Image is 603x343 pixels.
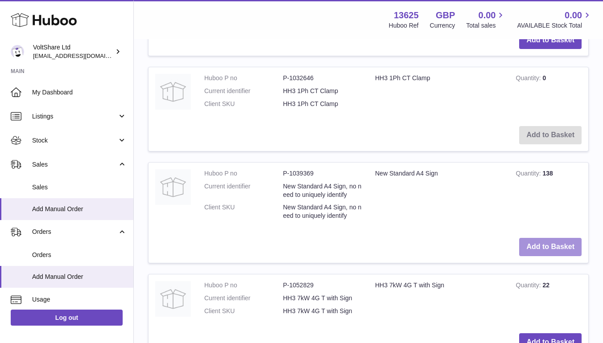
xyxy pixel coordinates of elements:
[33,52,131,59] span: [EMAIL_ADDRESS][DOMAIN_NAME]
[32,160,117,169] span: Sales
[283,182,362,199] dd: New Standard A4 Sign, no need to uniquely identify
[32,273,127,281] span: Add Manual Order
[155,281,191,317] img: HH3 7kW 4G T with Sign
[430,21,455,30] div: Currency
[519,238,582,256] button: Add to Basket
[283,294,362,302] dd: HH3 7kW 4G T with Sign
[517,9,592,30] a: 0.00 AVAILABLE Stock Total
[32,251,127,259] span: Orders
[479,9,496,21] span: 0.00
[204,307,283,315] dt: Client SKU
[11,310,123,326] a: Log out
[517,21,592,30] span: AVAILABLE Stock Total
[204,281,283,290] dt: Huboo P no
[394,9,419,21] strong: 13625
[283,100,362,108] dd: HH3 1Ph CT Clamp
[33,43,113,60] div: VoltShare Ltd
[466,9,506,30] a: 0.00 Total sales
[204,203,283,220] dt: Client SKU
[509,163,588,231] td: 138
[204,294,283,302] dt: Current identifier
[204,169,283,178] dt: Huboo P no
[204,74,283,82] dt: Huboo P no
[283,203,362,220] dd: New Standard A4 Sign, no need to uniquely identify
[368,274,509,327] td: HH3 7kW 4G T with Sign
[283,281,362,290] dd: P-1052829
[204,182,283,199] dt: Current identifier
[466,21,506,30] span: Total sales
[32,136,117,145] span: Stock
[204,100,283,108] dt: Client SKU
[283,169,362,178] dd: P-1039369
[32,183,127,192] span: Sales
[32,112,117,121] span: Listings
[155,74,191,110] img: HH3 1Ph CT Clamp
[11,45,24,58] img: info@voltshare.co.uk
[204,87,283,95] dt: Current identifier
[283,307,362,315] dd: HH3 7kW 4G T with Sign
[516,282,543,291] strong: Quantity
[436,9,455,21] strong: GBP
[32,205,127,213] span: Add Manual Order
[389,21,419,30] div: Huboo Ref
[368,67,509,119] td: HH3 1Ph CT Clamp
[565,9,582,21] span: 0.00
[32,295,127,304] span: Usage
[509,274,588,327] td: 22
[516,170,543,179] strong: Quantity
[368,163,509,231] td: New Standard A4 Sign
[155,169,191,205] img: New Standard A4 Sign
[283,74,362,82] dd: P-1032646
[509,67,588,119] td: 0
[516,74,543,84] strong: Quantity
[32,228,117,236] span: Orders
[283,87,362,95] dd: HH3 1Ph CT Clamp
[32,88,127,97] span: My Dashboard
[519,31,582,49] button: Add to Basket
